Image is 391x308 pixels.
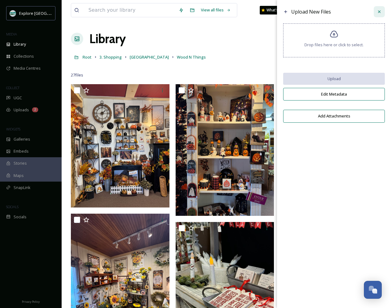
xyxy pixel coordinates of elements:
[14,136,30,142] span: Galleries
[89,30,126,48] a: Library
[14,65,41,71] span: Media Centres
[14,185,31,191] span: SnapLink
[198,4,234,16] a: View all files
[283,73,385,85] button: Upload
[304,42,364,48] span: Drop files here or click to select.
[100,53,122,61] a: 3. Shopping
[260,6,291,14] a: What's New
[19,10,104,16] span: Explore [GEOGRAPHIC_DATA][PERSON_NAME]
[283,110,385,122] button: Add Attachments
[71,72,83,78] span: 27 file s
[6,85,19,90] span: COLLECT
[14,160,27,166] span: Stories
[6,32,17,36] span: MEDIA
[22,298,40,305] a: Privacy Policy
[83,54,92,60] span: Root
[6,204,18,209] span: SOCIALS
[130,53,169,61] a: [GEOGRAPHIC_DATA]
[100,54,122,60] span: 3. Shopping
[71,84,169,207] img: Wood N Things Oct 2025.jpg
[32,107,38,112] div: 2
[14,95,22,101] span: UGC
[283,88,385,101] button: Edit Metadata
[14,41,26,47] span: Library
[177,53,206,61] a: Wood N Things
[10,10,16,16] img: 67e7af72-b6c8-455a-acf8-98e6fe1b68aa.avif
[22,300,40,304] span: Privacy Policy
[364,281,382,299] button: Open Chat
[14,53,34,59] span: Collections
[85,3,176,17] input: Search your library
[130,54,169,60] span: [GEOGRAPHIC_DATA]
[14,107,29,113] span: Uploads
[14,214,26,220] span: Socials
[291,8,331,15] span: Upload New Files
[83,53,92,61] a: Root
[14,173,24,179] span: Maps
[177,54,206,60] span: Wood N Things
[176,84,274,216] img: Wood N Things Oct 2025-2.jpg
[14,148,29,154] span: Embeds
[6,127,20,131] span: WIDGETS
